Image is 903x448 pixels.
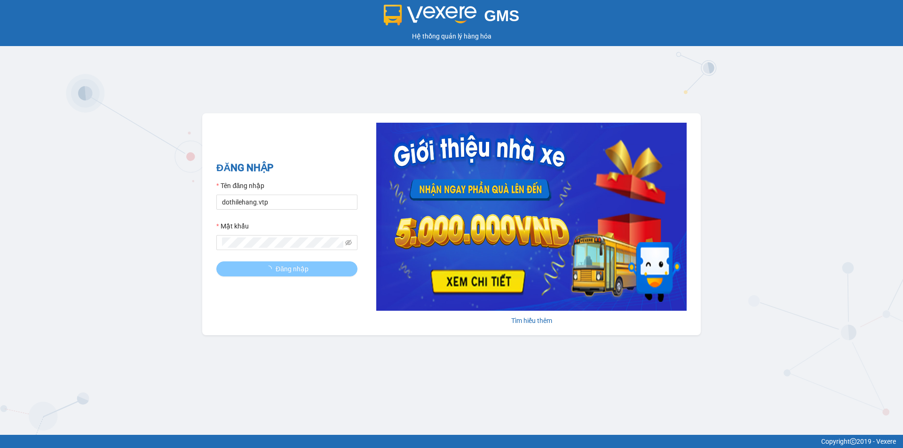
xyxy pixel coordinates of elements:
[216,181,264,191] label: Tên đăng nhập
[2,31,901,41] div: Hệ thống quản lý hàng hóa
[276,264,309,274] span: Đăng nhập
[850,438,856,445] span: copyright
[376,315,687,326] div: Tìm hiểu thêm
[376,123,687,311] img: banner-0
[484,7,519,24] span: GMS
[345,239,352,246] span: eye-invisible
[384,5,477,25] img: logo 2
[265,266,276,272] span: loading
[216,261,357,276] button: Đăng nhập
[216,195,357,210] input: Tên đăng nhập
[384,14,520,22] a: GMS
[7,436,896,447] div: Copyright 2019 - Vexere
[222,237,343,248] input: Mật khẩu
[216,221,249,231] label: Mật khẩu
[216,160,357,176] h2: ĐĂNG NHẬP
